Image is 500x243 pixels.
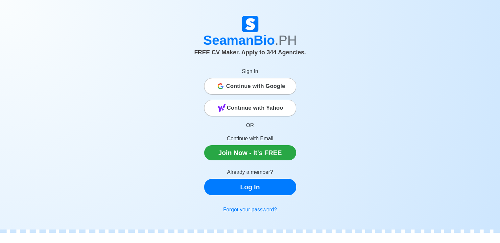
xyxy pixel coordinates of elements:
a: Log In [204,179,296,195]
button: Continue with Google [204,78,296,94]
a: Forgot your password? [204,203,296,216]
span: Continue with Yahoo [227,101,283,115]
p: Already a member? [204,168,296,176]
button: Continue with Yahoo [204,100,296,116]
img: Logo [242,16,258,32]
p: Sign In [204,67,296,75]
span: Continue with Google [226,80,285,93]
h1: SeamanBio [68,32,433,48]
span: FREE CV Maker. Apply to 344 Agencies. [194,49,306,56]
p: OR [204,121,296,129]
p: Continue with Email [204,135,296,143]
span: .PH [275,33,297,47]
a: Join Now - It's FREE [204,145,296,160]
u: Forgot your password? [223,207,277,212]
